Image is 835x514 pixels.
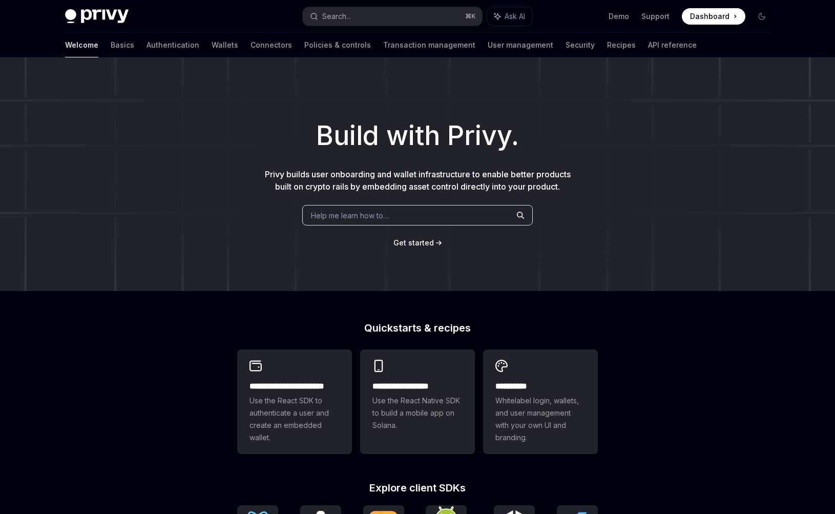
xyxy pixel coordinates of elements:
h1: Build with Privy. [16,116,819,156]
a: Recipes [607,33,636,57]
a: Transaction management [383,33,475,57]
span: Whitelabel login, wallets, and user management with your own UI and branding. [495,395,586,444]
a: Demo [609,11,629,22]
button: Toggle dark mode [754,8,770,25]
button: Search...⌘K [303,7,482,26]
a: API reference [648,33,697,57]
a: Get started [393,238,434,248]
div: Search... [322,10,351,23]
h2: Explore client SDKs [237,483,598,493]
a: Security [566,33,595,57]
a: **** **** **** ***Use the React Native SDK to build a mobile app on Solana. [360,349,475,454]
a: Dashboard [682,8,745,25]
span: Privy builds user onboarding and wallet infrastructure to enable better products built on crypto ... [265,169,571,192]
a: Policies & controls [304,33,371,57]
button: Ask AI [487,7,532,26]
a: Wallets [212,33,238,57]
a: Authentication [147,33,199,57]
a: Connectors [251,33,292,57]
span: Get started [393,238,434,247]
span: Use the React SDK to authenticate a user and create an embedded wallet. [249,395,340,444]
span: Help me learn how to… [311,210,389,221]
span: ⌘ K [465,12,476,20]
h2: Quickstarts & recipes [237,323,598,333]
img: dark logo [65,9,129,24]
span: Dashboard [690,11,729,22]
a: Welcome [65,33,98,57]
span: Use the React Native SDK to build a mobile app on Solana. [372,395,463,431]
span: Ask AI [505,11,525,22]
a: Basics [111,33,134,57]
a: Support [641,11,670,22]
a: User management [488,33,553,57]
a: **** *****Whitelabel login, wallets, and user management with your own UI and branding. [483,349,598,454]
